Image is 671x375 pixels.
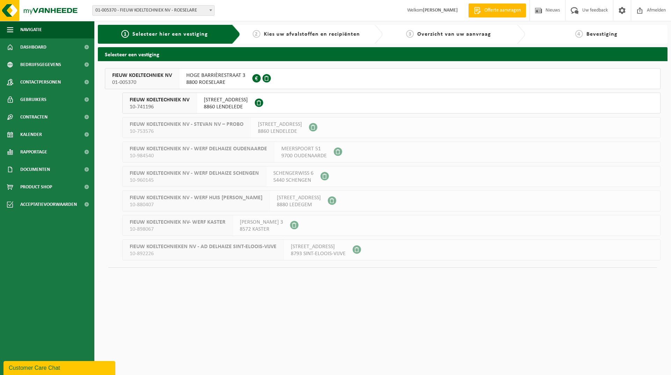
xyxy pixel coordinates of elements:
[281,152,327,159] span: 9700 OUDENAARDE
[291,243,346,250] span: [STREET_ADDRESS]
[240,226,283,233] span: 8572 KASTER
[130,194,262,201] span: FIEUW KOELTECHNIEK NV - WERF HUIS [PERSON_NAME]
[105,68,661,89] button: FIEUW KOELTECHNIEK NV 01-005370 HOGE BARRIÈRESTRAAT 38800 ROESELARE
[130,121,244,128] span: FIEUW KOELTECHNIEK NV - STEVAN NV – PROBO
[20,56,61,73] span: Bedrijfsgegevens
[20,178,52,196] span: Product Shop
[264,31,360,37] span: Kies uw afvalstoffen en recipiënten
[130,170,259,177] span: FIEUW KOELTECHNIEK NV - WERF DELHAIZE SCHENGEN
[20,91,46,108] span: Gebruikers
[240,219,283,226] span: [PERSON_NAME] 3
[186,72,245,79] span: HOGE BARRIÈRESTRAAT 3
[112,79,172,86] span: 01-005370
[575,30,583,38] span: 4
[130,250,276,257] span: 10-892226
[130,128,244,135] span: 10-753576
[186,79,245,86] span: 8800 ROESELARE
[204,96,248,103] span: [STREET_ADDRESS]
[291,250,346,257] span: 8793 SINT-ELOOIS-VIJVE
[130,201,262,208] span: 10-880407
[122,93,661,114] button: FIEUW KOELTECHNIEK NV 10-741196 [STREET_ADDRESS]8860 LENDELEDE
[132,31,208,37] span: Selecteer hier een vestiging
[483,7,522,14] span: Offerte aanvragen
[130,219,225,226] span: FIEUW KOELTECHNIEK NV- WERF KASTER
[98,47,668,61] h2: Selecteer een vestiging
[468,3,526,17] a: Offerte aanvragen
[130,103,189,110] span: 10-741196
[130,226,225,233] span: 10-898067
[406,30,414,38] span: 3
[277,201,321,208] span: 8880 LEDEGEM
[20,161,50,178] span: Documenten
[93,6,214,15] span: 01-005370 - FIEUW KOELTECHNIEK NV - ROESELARE
[20,21,42,38] span: Navigatie
[130,152,267,159] span: 10-984540
[20,196,77,213] span: Acceptatievoorwaarden
[258,128,302,135] span: 8860 LENDELEDE
[281,145,327,152] span: MEERSPOORT 51
[273,170,313,177] span: SCHENGERWISS 6
[92,5,215,16] span: 01-005370 - FIEUW KOELTECHNIEK NV - ROESELARE
[423,8,458,13] strong: [PERSON_NAME]
[417,31,491,37] span: Overzicht van uw aanvraag
[273,177,313,184] span: 5440 SCHENGEN
[20,126,42,143] span: Kalender
[3,360,117,375] iframe: chat widget
[20,143,47,161] span: Rapportage
[586,31,618,37] span: Bevestiging
[130,96,189,103] span: FIEUW KOELTECHNIEK NV
[20,38,46,56] span: Dashboard
[20,73,61,91] span: Contactpersonen
[258,121,302,128] span: [STREET_ADDRESS]
[112,72,172,79] span: FIEUW KOELTECHNIEK NV
[277,194,321,201] span: [STREET_ADDRESS]
[130,145,267,152] span: FIEUW KOELTECHNIEK NV - WERF DELHAIZE OUDENAARDE
[253,30,260,38] span: 2
[130,243,276,250] span: FIEUW KOELTECHNIEKEN NV - AD DELHAIZE SINT-ELOOIS-VIJVE
[130,177,259,184] span: 10-960145
[121,30,129,38] span: 1
[20,108,48,126] span: Contracten
[204,103,248,110] span: 8860 LENDELEDE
